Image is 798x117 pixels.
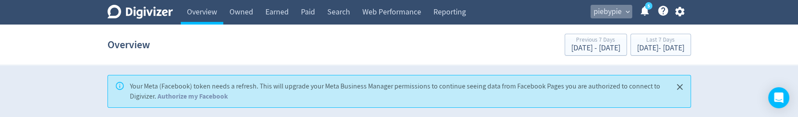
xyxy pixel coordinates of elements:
[637,44,684,52] div: [DATE] - [DATE]
[107,31,150,59] h1: Overview
[590,5,632,19] button: piebypie
[645,2,652,10] a: 5
[624,8,632,16] span: expand_more
[571,44,620,52] div: [DATE] - [DATE]
[768,87,789,108] div: Open Intercom Messenger
[571,37,620,44] div: Previous 7 Days
[594,5,622,19] span: piebypie
[630,34,691,56] button: Last 7 Days[DATE]- [DATE]
[673,80,687,94] button: Close
[637,37,684,44] div: Last 7 Days
[565,34,627,56] button: Previous 7 Days[DATE] - [DATE]
[130,78,666,105] div: Your Meta (Facebook) token needs a refresh. This will upgrade your Meta Business Manager permissi...
[647,3,649,9] text: 5
[157,92,228,101] a: Authorize my Facebook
